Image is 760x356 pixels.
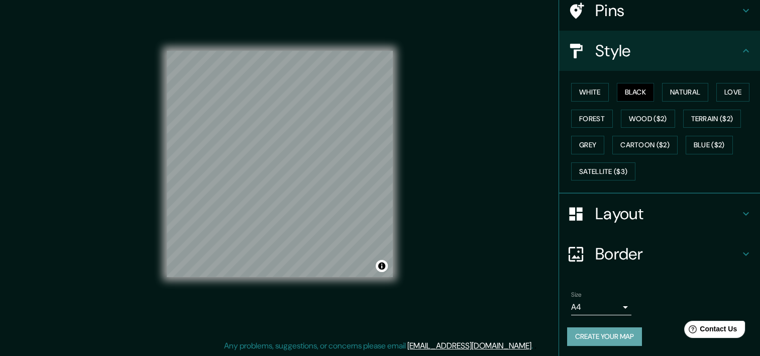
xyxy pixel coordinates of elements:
h4: Layout [595,204,740,224]
button: Terrain ($2) [683,110,741,128]
label: Size [571,291,582,299]
a: [EMAIL_ADDRESS][DOMAIN_NAME] [407,340,531,351]
div: . [534,340,536,352]
button: Toggle attribution [376,260,388,272]
button: Love [716,83,749,102]
button: Blue ($2) [686,136,733,154]
h4: Border [595,244,740,264]
button: Wood ($2) [621,110,675,128]
button: Natural [662,83,708,102]
div: . [533,340,534,352]
div: A4 [571,299,631,315]
button: White [571,83,609,102]
div: Layout [559,194,760,234]
div: Border [559,234,760,274]
h4: Pins [595,1,740,21]
p: Any problems, suggestions, or concerns please email . [224,340,533,352]
div: Style [559,31,760,71]
button: Satellite ($3) [571,162,635,181]
iframe: Help widget launcher [671,317,749,345]
h4: Style [595,41,740,61]
button: Cartoon ($2) [612,136,678,154]
button: Create your map [567,327,642,346]
canvas: Map [167,51,393,277]
button: Black [617,83,655,102]
button: Grey [571,136,604,154]
button: Forest [571,110,613,128]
